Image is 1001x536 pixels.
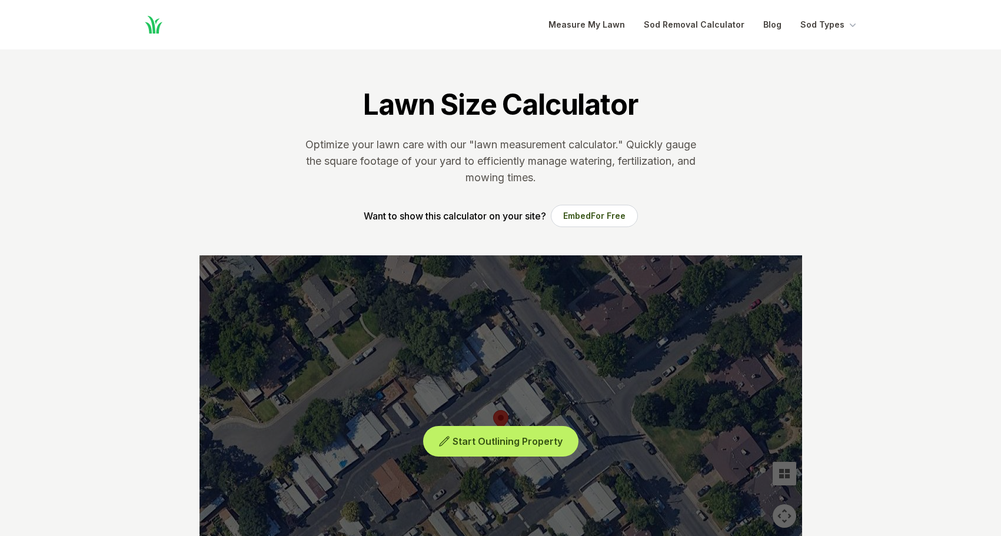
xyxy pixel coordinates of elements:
h1: Lawn Size Calculator [363,87,637,122]
span: Start Outlining Property [453,435,563,447]
p: Optimize your lawn care with our "lawn measurement calculator." Quickly gauge the square footage ... [303,137,699,186]
button: Start Outlining Property [425,428,576,455]
a: Measure My Lawn [548,18,625,32]
button: Sod Types [800,18,859,32]
a: Blog [763,18,781,32]
span: For Free [591,211,626,221]
a: Sod Removal Calculator [644,18,744,32]
button: EmbedFor Free [551,205,638,227]
p: Want to show this calculator on your site? [364,209,546,223]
